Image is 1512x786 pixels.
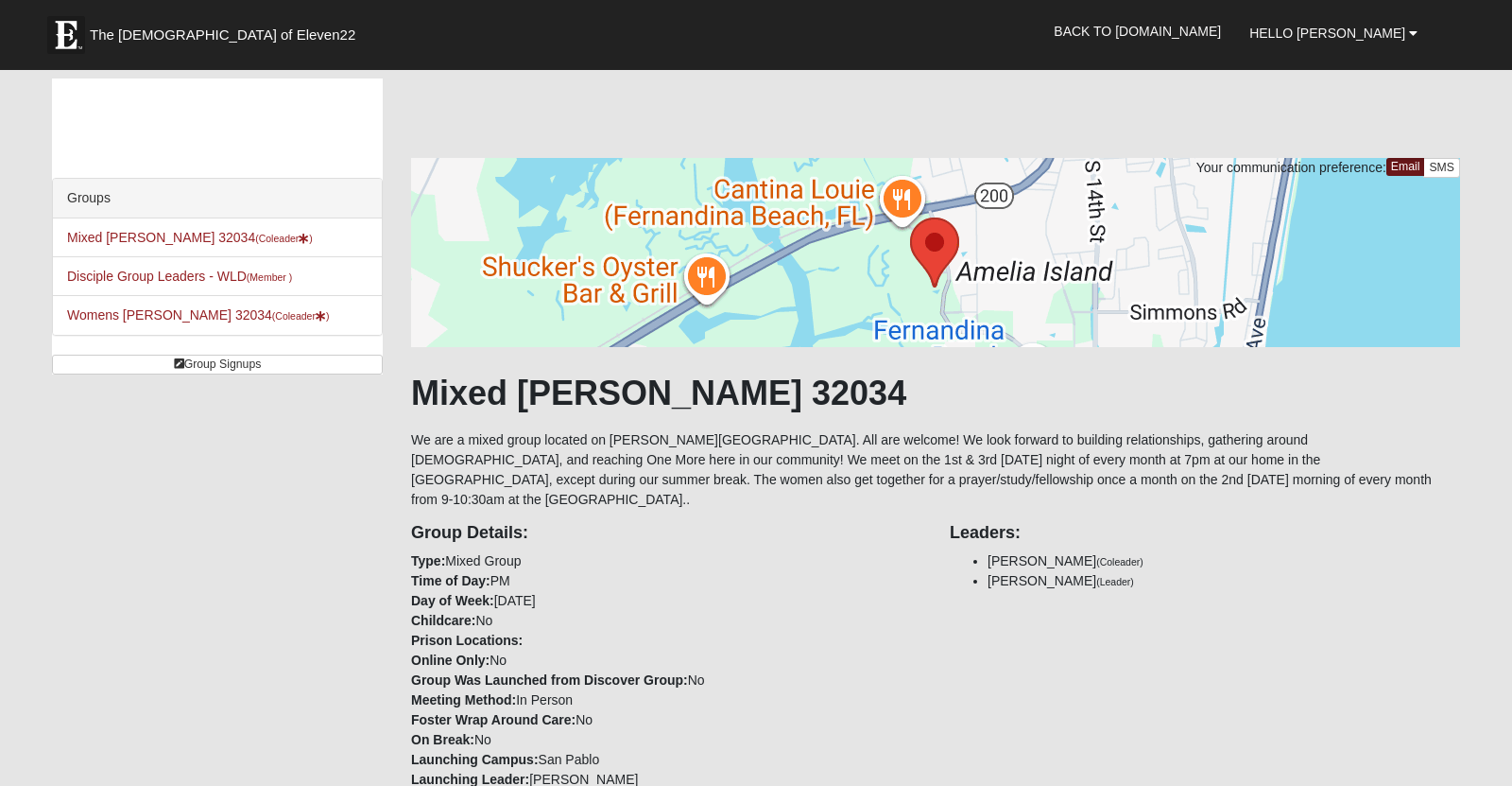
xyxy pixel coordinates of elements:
a: Email [1386,158,1425,176]
li: [PERSON_NAME] [988,551,1460,571]
strong: Time of Day: [411,573,490,588]
strong: Childcare: [411,613,475,628]
small: (Coleader) [1096,556,1143,568]
strong: Type: [411,553,445,568]
a: Group Signups [52,355,383,375]
a: SMS [1423,158,1460,178]
a: The [DEMOGRAPHIC_DATA] of Eleven22 [38,7,416,54]
strong: Meeting Method: [411,692,516,707]
small: (Coleader ) [272,310,330,322]
small: (Leader) [1096,576,1134,587]
strong: Group Was Launched from Discover Group: [411,672,688,688]
span: Hello [PERSON_NAME] [1249,26,1405,41]
div: Groups [53,179,382,218]
strong: On Break: [411,732,474,747]
strong: Day of Week: [411,593,494,608]
strong: Prison Locations: [411,633,523,648]
h4: Leaders: [950,523,1460,544]
strong: Online Only: [411,653,490,668]
span: The [DEMOGRAPHIC_DATA] of Eleven22 [90,26,355,44]
a: Mixed [PERSON_NAME] 32034(Coleader) [67,230,313,245]
span: Your communication preference: [1196,160,1386,175]
h1: Mixed [PERSON_NAME] 32034 [411,373,1460,413]
a: Womens [PERSON_NAME] 32034(Coleader) [67,307,329,323]
strong: Foster Wrap Around Care: [411,712,576,727]
a: Hello [PERSON_NAME] [1235,9,1432,57]
small: (Coleader ) [255,233,313,244]
small: (Member ) [247,271,292,283]
h4: Group Details: [411,523,921,544]
li: [PERSON_NAME] [988,571,1460,591]
a: Disciple Group Leaders - WLD(Member ) [67,269,292,284]
img: Eleven22 logo [47,16,85,54]
a: Back to [DOMAIN_NAME] [1039,8,1235,55]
